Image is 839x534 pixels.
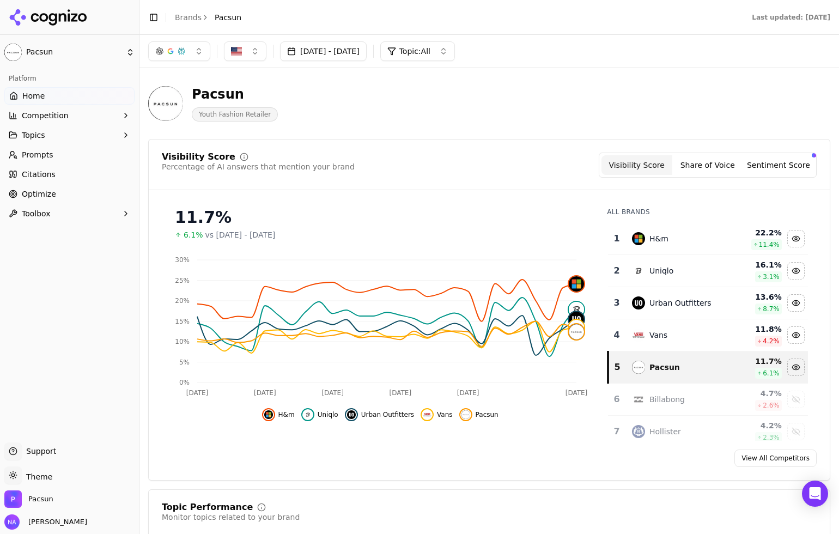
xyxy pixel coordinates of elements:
[612,264,621,277] div: 2
[179,359,190,366] tspan: 5%
[731,388,782,399] div: 4.7 %
[22,90,45,101] span: Home
[612,425,621,438] div: 7
[4,44,22,61] img: Pacsun
[162,153,235,161] div: Visibility Score
[162,161,355,172] div: Percentage of AI answers that mention your brand
[787,391,805,408] button: Show billabong data
[787,294,805,312] button: Hide urban outfitters data
[763,305,780,313] span: 8.7 %
[632,393,645,406] img: billabong
[262,408,295,421] button: Hide h&m data
[399,46,430,57] span: Topic: All
[4,70,135,87] div: Platform
[461,410,470,419] img: pacsun
[613,361,621,374] div: 5
[802,481,828,507] div: Open Intercom Messenger
[254,389,276,397] tspan: [DATE]
[175,338,190,345] tspan: 10%
[4,490,53,508] button: Open organization switcher
[569,312,584,327] img: urban outfitters
[318,410,338,419] span: Uniqlo
[763,433,780,442] span: 2.3 %
[192,107,278,122] span: Youth Fashion Retailer
[421,408,453,421] button: Hide vans data
[175,13,202,22] a: Brands
[4,146,135,163] a: Prompts
[649,426,681,437] div: Hollister
[321,389,344,397] tspan: [DATE]
[752,13,830,22] div: Last updated: [DATE]
[231,46,242,57] img: US
[569,320,584,335] img: vans
[175,256,190,264] tspan: 30%
[649,298,712,308] div: Urban Outfitters
[4,490,22,508] img: Pacsun
[632,264,645,277] img: uniqlo
[649,362,680,373] div: Pacsun
[601,155,672,175] button: Visibility Score
[215,12,241,23] span: Pacsun
[608,384,808,416] tr: 6billabongBillabong4.7%2.6%Show billabong data
[301,408,338,421] button: Hide uniqlo data
[734,450,817,467] a: View All Competitors
[179,379,190,386] tspan: 0%
[205,229,276,240] span: vs [DATE] - [DATE]
[632,361,645,374] img: pacsun
[731,292,782,302] div: 13.6 %
[731,356,782,367] div: 11.7 %
[649,330,667,341] div: Vans
[22,189,56,199] span: Optimize
[608,255,808,287] tr: 2uniqloUniqlo16.1%3.1%Hide uniqlo data
[278,410,295,419] span: H&m
[608,287,808,319] tr: 3urban outfittersUrban Outfitters13.6%8.7%Hide urban outfitters data
[457,389,479,397] tspan: [DATE]
[787,423,805,440] button: Show hollister data
[4,185,135,203] a: Optimize
[175,12,241,23] nav: breadcrumb
[22,472,52,481] span: Theme
[787,262,805,280] button: Hide uniqlo data
[632,296,645,310] img: urban outfitters
[24,517,87,527] span: [PERSON_NAME]
[612,393,621,406] div: 6
[148,86,183,121] img: Pacsun
[26,47,121,57] span: Pacsun
[759,240,780,249] span: 11.4 %
[4,87,135,105] a: Home
[303,410,312,419] img: uniqlo
[632,329,645,342] img: vans
[162,512,300,523] div: Monitor topics related to your brand
[390,389,412,397] tspan: [DATE]
[787,230,805,247] button: Hide h&m data
[184,229,203,240] span: 6.1%
[4,126,135,144] button: Topics
[345,408,414,421] button: Hide urban outfitters data
[347,410,356,419] img: urban outfitters
[612,329,621,342] div: 4
[608,351,808,384] tr: 5pacsunPacsun11.7%6.1%Hide pacsun data
[162,503,253,512] div: Topic Performance
[22,130,45,141] span: Topics
[743,155,814,175] button: Sentiment Score
[4,514,20,530] img: Nico Arce
[22,169,56,180] span: Citations
[361,410,414,419] span: Urban Outfitters
[608,223,808,255] tr: 1h&mH&m22.2%11.4%Hide h&m data
[423,410,431,419] img: vans
[569,302,584,317] img: uniqlo
[763,401,780,410] span: 2.6 %
[612,296,621,310] div: 3
[649,265,673,276] div: Uniqlo
[632,425,645,438] img: hollister
[280,41,367,61] button: [DATE] - [DATE]
[787,326,805,344] button: Hide vans data
[264,410,273,419] img: h&m
[763,369,780,378] span: 6.1 %
[566,389,588,397] tspan: [DATE]
[731,420,782,431] div: 4.2 %
[649,233,668,244] div: H&m
[28,494,53,504] span: Pacsun
[175,208,585,227] div: 11.7%
[175,277,190,284] tspan: 25%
